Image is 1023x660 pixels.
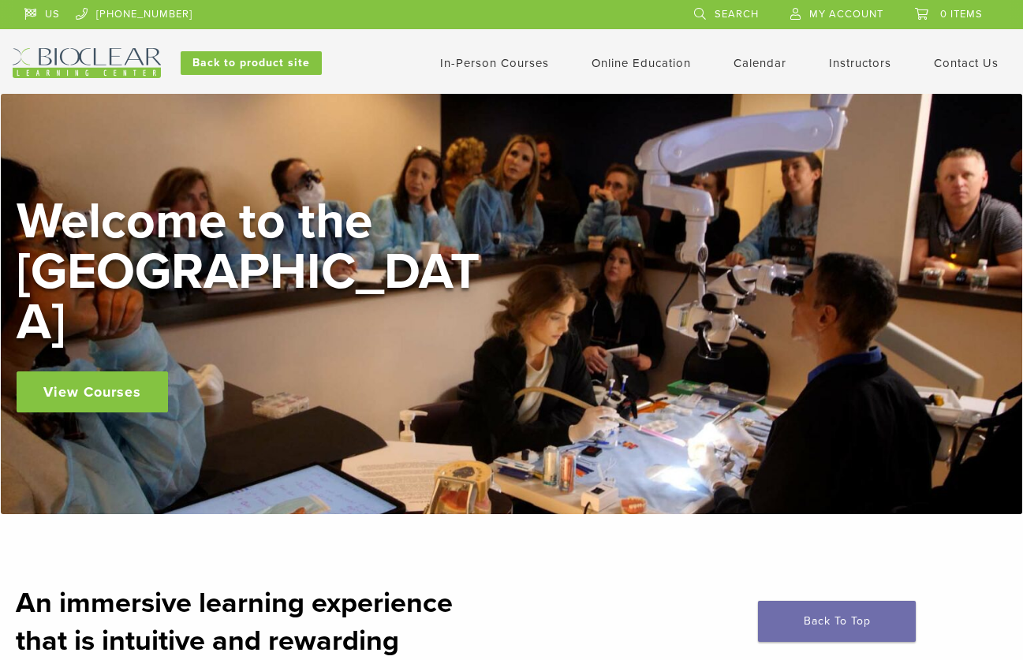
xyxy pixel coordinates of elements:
h2: Welcome to the [GEOGRAPHIC_DATA] [17,196,490,348]
a: Online Education [592,56,691,70]
a: Calendar [734,56,786,70]
span: 0 items [940,8,983,21]
a: Instructors [829,56,891,70]
a: Back to product site [181,51,322,75]
span: My Account [809,8,883,21]
span: Search [715,8,759,21]
a: In-Person Courses [440,56,549,70]
a: Contact Us [934,56,999,70]
img: Bioclear [13,48,161,78]
a: View Courses [17,371,168,412]
a: Back To Top [758,601,916,642]
strong: An immersive learning experience that is intuitive and rewarding [16,586,453,658]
